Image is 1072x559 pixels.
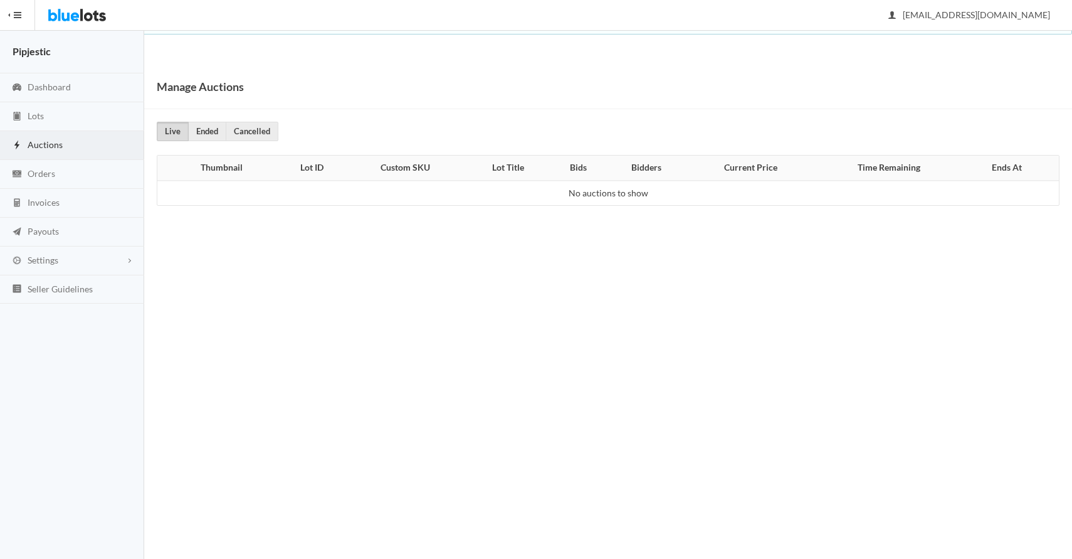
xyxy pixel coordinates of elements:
span: Payouts [28,226,59,237]
span: Seller Guidelines [28,284,93,294]
strong: Pipjestic [13,45,51,57]
ion-icon: list box [11,284,23,295]
span: Lots [28,110,44,121]
a: Cancelled [226,122,278,141]
span: Orders [28,168,55,179]
ion-icon: paper plane [11,226,23,238]
th: Lot Title [466,156,551,181]
th: Current Price [687,156,816,181]
th: Bidders [606,156,687,181]
span: Auctions [28,139,63,150]
th: Ends At [962,156,1059,181]
h1: Manage Auctions [157,77,244,96]
ion-icon: clipboard [11,111,23,123]
ion-icon: cash [11,169,23,181]
th: Thumbnail [157,156,278,181]
span: Dashboard [28,82,71,92]
span: [EMAIL_ADDRESS][DOMAIN_NAME] [889,9,1050,20]
td: No auctions to show [157,181,1059,206]
span: Settings [28,255,58,265]
ion-icon: flash [11,140,23,152]
th: Custom SKU [345,156,466,181]
span: Invoices [28,197,60,208]
a: Ended [188,122,226,141]
a: Live [157,122,189,141]
th: Lot ID [278,156,345,181]
th: Time Remaining [815,156,962,181]
ion-icon: person [886,10,898,22]
ion-icon: speedometer [11,82,23,94]
ion-icon: calculator [11,198,23,210]
ion-icon: cog [11,255,23,267]
th: Bids [551,156,606,181]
